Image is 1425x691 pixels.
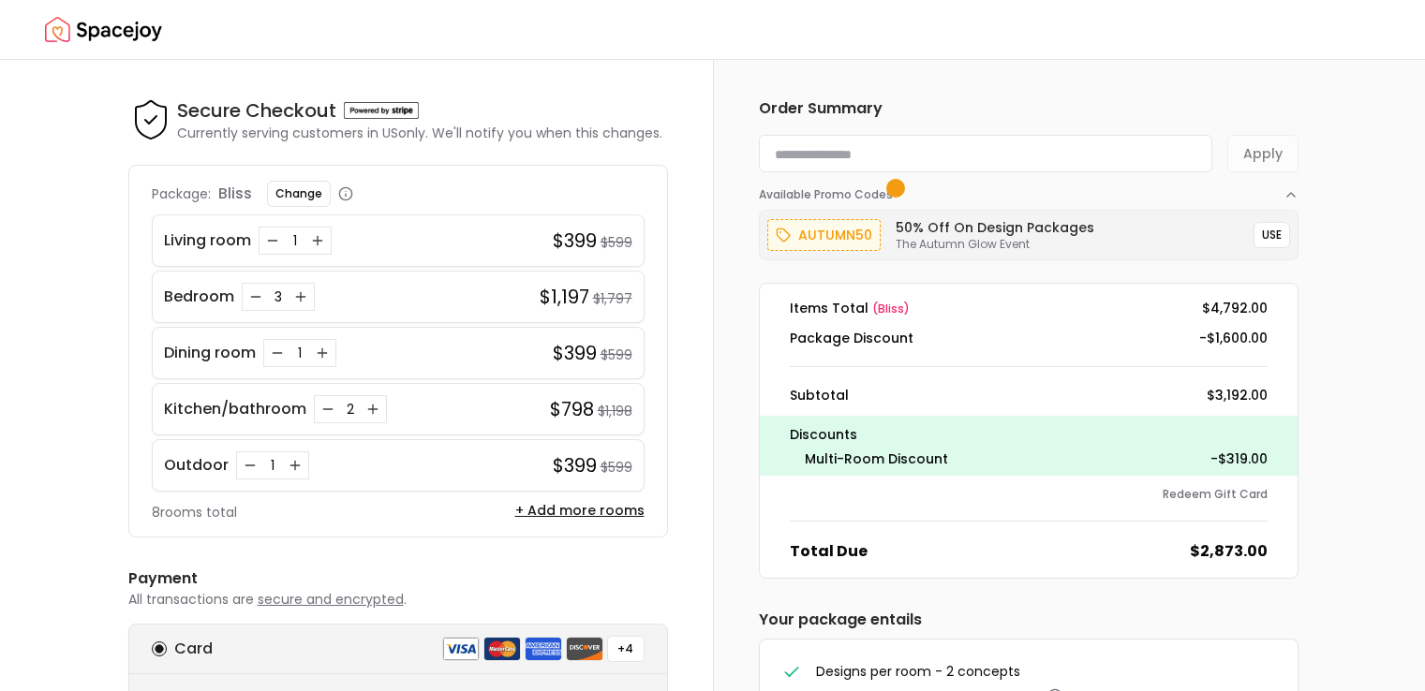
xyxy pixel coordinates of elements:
[269,287,288,306] div: 3
[263,456,282,475] div: 1
[1210,449,1268,468] dd: -$319.00
[267,181,331,207] button: Change
[128,590,668,609] p: All transactions are .
[152,503,237,522] p: 8 rooms total
[593,289,632,308] small: $1,797
[258,590,404,609] span: secure and encrypted
[1163,487,1268,502] button: Redeem Gift Card
[872,301,910,316] span: ( bliss )
[601,345,632,364] small: $599
[553,340,597,366] h4: $399
[759,97,1299,120] h6: Order Summary
[790,540,868,563] dt: Total Due
[442,637,480,661] img: visa
[364,400,382,419] button: Increase quantity for Kitchen/bathroom
[344,102,419,119] img: Powered by stripe
[174,638,213,660] h6: Card
[308,231,327,250] button: Increase quantity for Living room
[1207,386,1268,404] dd: $3,192.00
[45,11,162,49] img: Spacejoy Logo
[263,231,282,250] button: Decrease quantity for Living room
[896,237,1094,252] p: The Autumn Glow Event
[759,202,1299,260] div: Available Promo Codes
[1202,299,1268,317] dd: $4,792.00
[759,187,898,202] span: Available Promo Codes
[790,423,1268,446] p: Discounts
[1254,222,1290,248] button: USE
[164,286,234,308] p: Bedroom
[152,184,211,203] p: Package:
[598,402,632,420] small: $1,198
[164,229,251,252] p: Living room
[164,342,256,364] p: Dining room
[45,11,162,49] a: Spacejoy
[790,299,910,317] dt: Items Total
[790,329,913,347] dt: Package Discount
[218,183,252,205] p: bliss
[241,456,260,475] button: Decrease quantity for Outdoor
[607,636,645,662] button: +4
[128,567,668,590] h6: Payment
[896,218,1094,237] h6: 50% Off on Design Packages
[601,458,632,477] small: $599
[759,172,1299,202] button: Available Promo Codes
[566,637,603,661] img: discover
[290,344,309,362] div: 1
[601,233,632,252] small: $599
[790,386,849,404] dt: Subtotal
[177,97,336,124] h4: Secure Checkout
[291,287,310,306] button: Increase quantity for Bedroom
[177,124,662,142] p: Currently serving customers in US only. We'll notify you when this changes.
[1190,540,1268,563] dd: $2,873.00
[816,662,1020,681] span: Designs per room - 2 concepts
[286,456,304,475] button: Increase quantity for Outdoor
[1199,329,1268,347] dd: -$1,600.00
[515,501,645,520] button: + Add more rooms
[550,396,594,422] h4: $798
[798,224,872,246] p: autumn50
[246,287,265,306] button: Decrease quantity for Bedroom
[268,344,287,362] button: Decrease quantity for Dining room
[553,452,597,478] h4: $399
[313,344,332,362] button: Increase quantity for Dining room
[805,449,948,468] dt: Multi-Room Discount
[164,398,306,420] p: Kitchen/bathroom
[164,454,229,477] p: Outdoor
[319,400,337,419] button: Decrease quantity for Kitchen/bathroom
[759,609,1299,631] h6: Your package entails
[540,284,589,310] h4: $1,197
[483,637,521,661] img: mastercard
[341,400,360,419] div: 2
[525,637,562,661] img: american express
[553,228,597,254] h4: $399
[286,231,304,250] div: 1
